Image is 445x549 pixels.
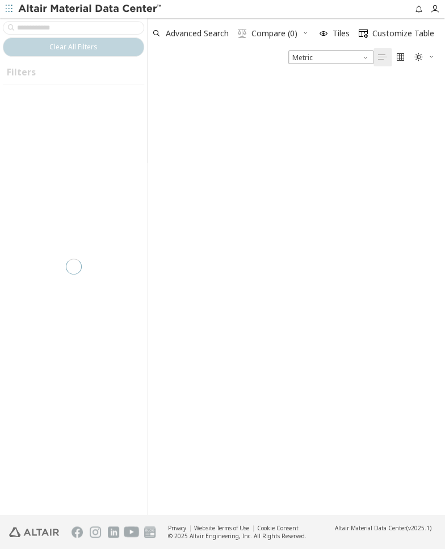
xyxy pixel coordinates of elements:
[396,53,405,62] i: 
[238,29,247,38] i: 
[168,532,307,540] div: © 2025 Altair Engineering, Inc. All Rights Reserved.
[168,524,186,532] a: Privacy
[18,3,163,15] img: Altair Material Data Center
[372,29,434,37] span: Customize Table
[194,524,249,532] a: Website Terms of Use
[373,48,392,66] button: Table View
[333,29,350,37] span: Tiles
[378,53,387,62] i: 
[335,524,406,532] span: Altair Material Data Center
[251,29,297,37] span: Compare (0)
[257,524,299,532] a: Cookie Consent
[9,527,59,537] img: Altair Engineering
[166,29,229,37] span: Advanced Search
[288,50,373,64] span: Metric
[359,29,368,38] i: 
[288,50,373,64] div: Unit System
[410,48,439,66] button: Theme
[414,53,423,62] i: 
[335,524,431,532] div: (v2025.1)
[392,48,410,66] button: Tile View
